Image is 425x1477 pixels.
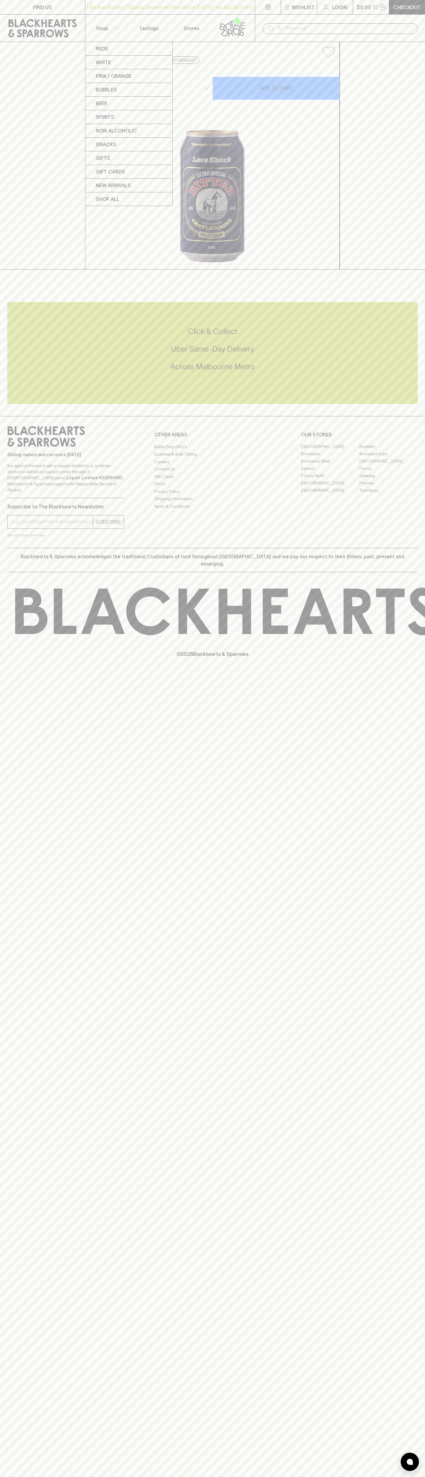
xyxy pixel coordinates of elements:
[96,182,131,189] p: New Arrivals
[85,83,172,97] a: Bubbles
[85,138,172,151] a: Snacks
[85,124,172,138] a: Non Alcoholic
[96,168,125,175] p: Gift Cards
[96,154,110,162] p: Gifts
[96,195,119,203] p: SHOP ALL
[96,86,117,93] p: Bubbles
[85,97,172,110] a: Beer
[96,45,108,52] p: Reds
[96,72,132,80] p: Pink / Orange
[85,179,172,192] a: New Arrivals
[85,192,172,206] a: SHOP ALL
[85,42,172,56] a: Reds
[85,151,172,165] a: Gifts
[96,59,111,66] p: White
[85,165,172,179] a: Gift Cards
[96,100,107,107] p: Beer
[85,56,172,69] a: White
[85,69,172,83] a: Pink / Orange
[96,113,114,121] p: Spirits
[96,127,137,134] p: Non Alcoholic
[407,1459,413,1465] img: bubble-icon
[96,141,116,148] p: Snacks
[85,110,172,124] a: Spirits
